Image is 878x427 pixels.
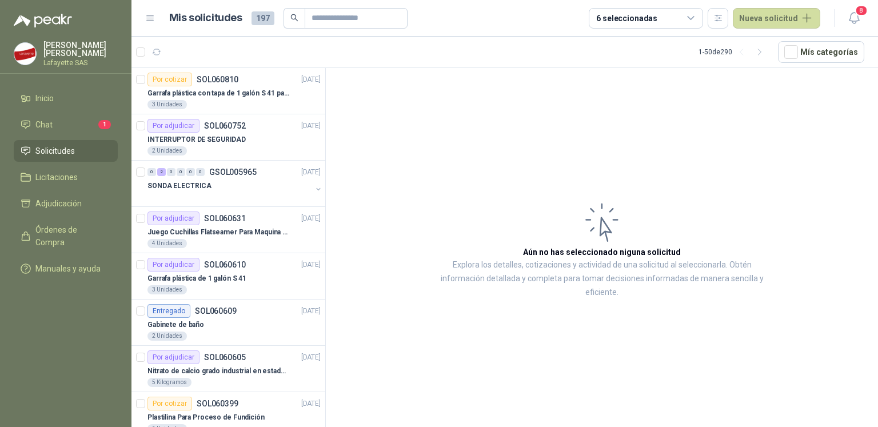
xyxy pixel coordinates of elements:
[147,378,191,387] div: 5 Kilogramos
[35,197,82,210] span: Adjudicación
[147,165,323,202] a: 0 2 0 0 0 0 GSOL005965[DATE] SONDA ELECTRICA
[844,8,864,29] button: 8
[14,14,72,27] img: Logo peakr
[301,121,321,131] p: [DATE]
[778,41,864,63] button: Mís categorías
[290,14,298,22] span: search
[196,168,205,176] div: 0
[14,193,118,214] a: Adjudicación
[147,239,187,248] div: 4 Unidades
[131,253,325,300] a: Por adjudicarSOL060610[DATE] Garrafa plástica de 1 galón S 413 Unidades
[169,10,242,26] h1: Mis solicitudes
[301,306,321,317] p: [DATE]
[147,168,156,176] div: 0
[14,43,36,65] img: Company Logo
[596,12,657,25] div: 6 seleccionadas
[147,211,199,225] div: Por adjudicar
[35,92,54,105] span: Inicio
[147,73,192,86] div: Por cotizar
[147,273,246,284] p: Garrafa plástica de 1 galón S 41
[157,168,166,176] div: 2
[147,258,199,272] div: Por adjudicar
[131,114,325,161] a: Por adjudicarSOL060752[DATE] INTERRUPTOR DE SEGURIDAD2 Unidades
[301,213,321,224] p: [DATE]
[14,140,118,162] a: Solicitudes
[204,214,246,222] p: SOL060631
[14,166,118,188] a: Licitaciones
[301,352,321,363] p: [DATE]
[147,304,190,318] div: Entregado
[204,122,246,130] p: SOL060752
[197,400,238,408] p: SOL060399
[204,353,246,361] p: SOL060605
[147,332,187,341] div: 2 Unidades
[147,88,290,99] p: Garrafa plástica con tapa de 1 galón S 41 para almacenar varsol, thiner y alcohol
[147,146,187,155] div: 2 Unidades
[301,74,321,85] p: [DATE]
[14,258,118,280] a: Manuales y ayuda
[147,119,199,133] div: Por adjudicar
[131,346,325,392] a: Por adjudicarSOL060605[DATE] Nitrato de calcio grado industrial en estado solido5 Kilogramos
[197,75,238,83] p: SOL060810
[43,41,118,57] p: [PERSON_NAME] [PERSON_NAME]
[147,181,211,191] p: SONDA ELECTRICA
[147,412,265,423] p: Plastilina Para Proceso de Fundición
[147,285,187,294] div: 3 Unidades
[204,261,246,269] p: SOL060610
[147,366,290,377] p: Nitrato de calcio grado industrial en estado solido
[209,168,257,176] p: GSOL005965
[98,120,111,129] span: 1
[252,11,274,25] span: 197
[301,167,321,178] p: [DATE]
[147,134,246,145] p: INTERRUPTOR DE SEGURIDAD
[131,300,325,346] a: EntregadoSOL060609[DATE] Gabinete de baño2 Unidades
[147,100,187,109] div: 3 Unidades
[43,59,118,66] p: Lafayette SAS
[35,145,75,157] span: Solicitudes
[147,397,192,410] div: Por cotizar
[147,320,204,330] p: Gabinete de baño
[14,219,118,253] a: Órdenes de Compra
[855,5,868,16] span: 8
[35,224,107,249] span: Órdenes de Compra
[440,258,764,300] p: Explora los detalles, cotizaciones y actividad de una solicitud al seleccionarla. Obtén informaci...
[301,260,321,270] p: [DATE]
[186,168,195,176] div: 0
[167,168,175,176] div: 0
[301,398,321,409] p: [DATE]
[131,207,325,253] a: Por adjudicarSOL060631[DATE] Juego Cuchillas Flatseamer Para Maquina de Coser4 Unidades
[35,171,78,183] span: Licitaciones
[147,350,199,364] div: Por adjudicar
[733,8,820,29] button: Nueva solicitud
[131,68,325,114] a: Por cotizarSOL060810[DATE] Garrafa plástica con tapa de 1 galón S 41 para almacenar varsol, thine...
[699,43,769,61] div: 1 - 50 de 290
[195,307,237,315] p: SOL060609
[35,118,53,131] span: Chat
[523,246,681,258] h3: Aún no has seleccionado niguna solicitud
[35,262,101,275] span: Manuales y ayuda
[14,114,118,135] a: Chat1
[177,168,185,176] div: 0
[14,87,118,109] a: Inicio
[147,227,290,238] p: Juego Cuchillas Flatseamer Para Maquina de Coser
